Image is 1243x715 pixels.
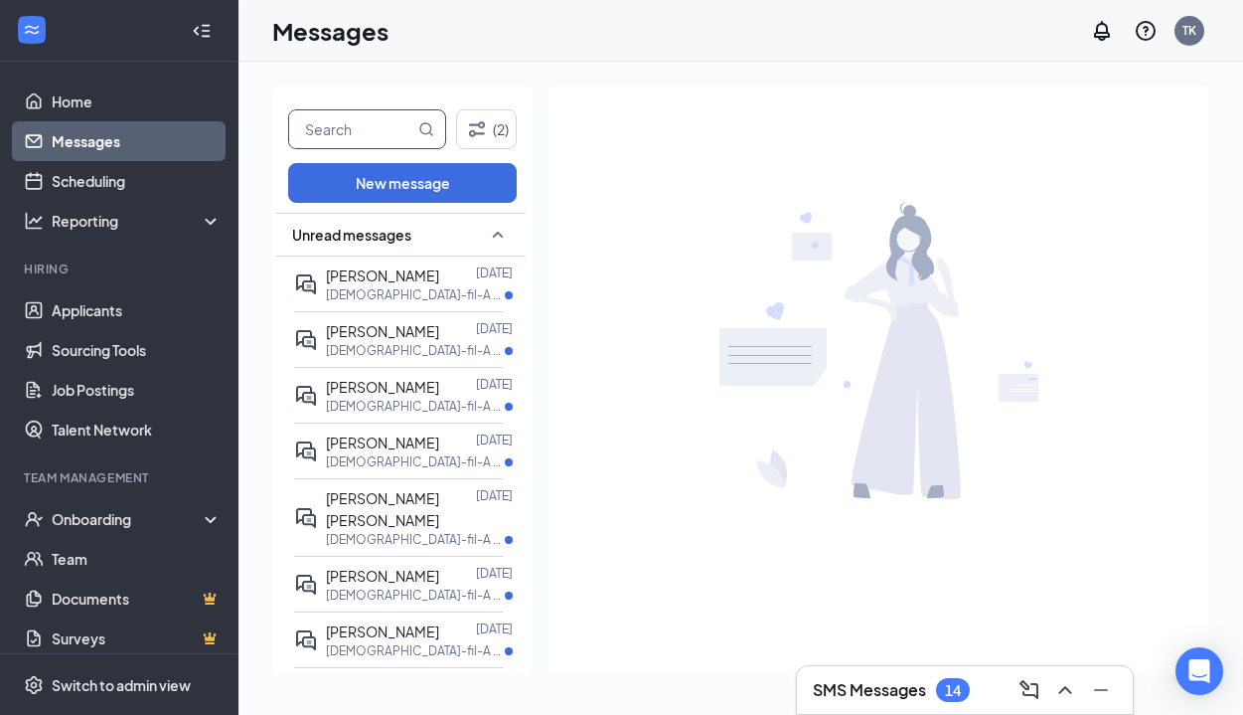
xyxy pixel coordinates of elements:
[418,121,434,137] svg: MagnifyingGlass
[326,434,439,451] span: [PERSON_NAME]
[326,623,439,640] span: [PERSON_NAME]
[294,573,318,597] svg: ActiveDoubleChat
[52,161,222,201] a: Scheduling
[456,109,517,149] button: Filter (2)
[24,469,218,486] div: Team Management
[52,509,205,529] div: Onboarding
[52,82,222,121] a: Home
[289,110,414,148] input: Search
[294,272,318,296] svg: ActiveDoubleChat
[52,370,222,410] a: Job Postings
[326,342,505,359] p: [DEMOGRAPHIC_DATA]-fil-A Hospitality Team Member at [GEOGRAPHIC_DATA]
[22,20,42,40] svg: WorkstreamLogo
[52,579,222,619] a: DocumentsCrown
[24,211,44,231] svg: Analysis
[52,121,222,161] a: Messages
[326,489,439,529] span: [PERSON_NAME] [PERSON_NAME]
[52,410,222,449] a: Talent Network
[326,322,439,340] span: [PERSON_NAME]
[326,567,439,585] span: [PERSON_NAME]
[1175,647,1223,695] div: Open Intercom Messenger
[1182,22,1196,39] div: TK
[465,117,489,141] svg: Filter
[476,376,513,393] p: [DATE]
[326,453,505,470] p: [DEMOGRAPHIC_DATA]-fil-A Hospitality Team Member at [GEOGRAPHIC_DATA]
[476,320,513,337] p: [DATE]
[1085,674,1117,706] button: Minimize
[476,265,513,281] p: [DATE]
[52,675,191,695] div: Switch to admin view
[326,531,505,548] p: [DEMOGRAPHIC_DATA]-fil-A Hospitality Team Member at [GEOGRAPHIC_DATA]
[272,14,388,48] h1: Messages
[476,565,513,582] p: [DATE]
[1089,678,1113,702] svg: Minimize
[294,384,318,408] svg: ActiveDoubleChat
[326,267,439,284] span: [PERSON_NAME]
[813,679,926,701] h3: SMS Messages
[294,506,318,530] svg: ActiveDoubleChat
[326,587,505,604] p: [DEMOGRAPHIC_DATA]-fil-A Hospitality Team Member at [GEOGRAPHIC_DATA]
[1017,678,1041,702] svg: ComposeMessage
[52,211,223,231] div: Reporting
[945,682,961,699] div: 14
[24,261,218,277] div: Hiring
[1013,674,1045,706] button: ComposeMessage
[24,509,44,529] svg: UserCheck
[326,286,505,303] p: [DEMOGRAPHIC_DATA]-fil-A Hospitality Team Member at [GEOGRAPHIC_DATA]
[476,487,513,504] p: [DATE]
[292,225,411,245] span: Unread messages
[326,378,439,396] span: [PERSON_NAME]
[192,21,212,41] svg: Collapse
[476,621,513,637] p: [DATE]
[1049,674,1081,706] button: ChevronUp
[1053,678,1077,702] svg: ChevronUp
[52,290,222,330] a: Applicants
[24,675,44,695] svg: Settings
[52,539,222,579] a: Team
[1090,19,1114,43] svg: Notifications
[288,163,517,203] button: New message
[294,628,318,652] svg: ActiveDoubleChat
[52,619,222,658] a: SurveysCrown
[294,328,318,352] svg: ActiveDoubleChat
[486,223,510,247] svg: SmallChevronUp
[326,642,505,659] p: [DEMOGRAPHIC_DATA]-fil-A Hospitality Team Member at [GEOGRAPHIC_DATA]
[476,432,513,448] p: [DATE]
[294,440,318,463] svg: ActiveDoubleChat
[1134,19,1158,43] svg: QuestionInfo
[52,330,222,370] a: Sourcing Tools
[326,398,505,415] p: [DEMOGRAPHIC_DATA]-fil-A Hospitality Team Member at [GEOGRAPHIC_DATA]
